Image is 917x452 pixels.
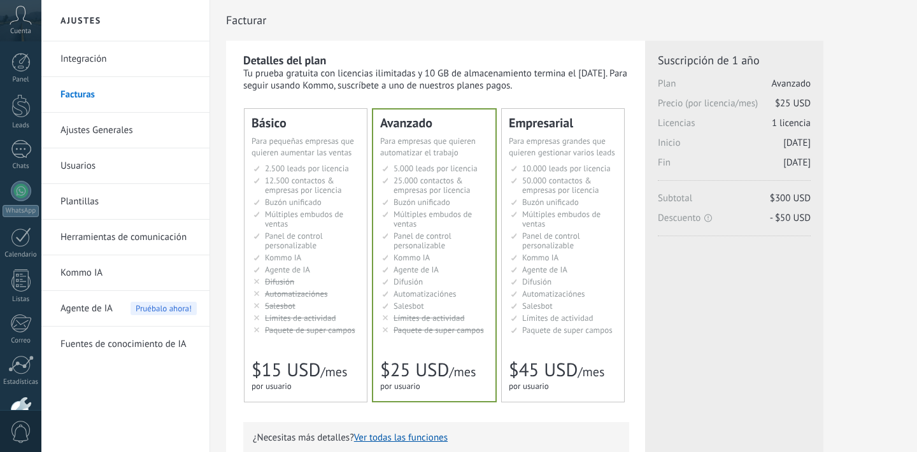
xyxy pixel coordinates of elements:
[60,77,197,113] a: Facturas
[354,432,448,444] button: Ver todas las funciones
[265,209,343,229] span: Múltiples embudos de ventas
[783,157,811,169] span: [DATE]
[658,192,811,212] span: Subtotal
[265,175,341,195] span: 12.500 contactos & empresas por licencia
[41,291,210,327] li: Agente de IA
[3,162,39,171] div: Chats
[60,41,197,77] a: Integración
[380,358,449,382] span: $25 USD
[265,288,328,299] span: Automatizaciónes
[380,381,420,392] span: por usuario
[253,432,620,444] p: ¿Necesitas más detalles?
[3,337,39,345] div: Correo
[522,288,585,299] span: Automatizaciónes
[3,295,39,304] div: Listas
[522,276,551,287] span: Difusión
[41,220,210,255] li: Herramientas de comunicación
[783,137,811,149] span: [DATE]
[60,220,197,255] a: Herramientas de comunicación
[265,197,322,208] span: Buzón unificado
[394,288,457,299] span: Automatizaciónes
[243,53,326,67] b: Detalles del plan
[578,364,604,380] span: /mes
[10,27,31,36] span: Cuenta
[775,97,811,109] span: $25 USD
[265,163,349,174] span: 2.500 leads por licencia
[394,264,439,275] span: Agente de IA
[522,163,611,174] span: 10.000 leads por licencia
[3,205,39,217] div: WhatsApp
[394,230,451,251] span: Panel de control personalizable
[509,117,617,129] div: Empresarial
[394,313,465,323] span: Límites de actividad
[658,117,811,137] span: Licencias
[252,136,354,158] span: Para pequeñas empresas que quieren aumentar las ventas
[3,251,39,259] div: Calendario
[394,325,484,335] span: Paquete de super campos
[41,327,210,362] li: Fuentes de conocimiento de IA
[265,325,355,335] span: Paquete de super campos
[380,117,488,129] div: Avanzado
[3,378,39,386] div: Estadísticas
[41,148,210,184] li: Usuarios
[60,148,197,184] a: Usuarios
[772,78,811,90] span: Avanzado
[131,302,197,315] span: Pruébalo ahora!
[394,163,478,174] span: 5.000 leads por licencia
[522,175,599,195] span: 50.000 contactos & empresas por licencia
[770,212,811,224] span: - $50 USD
[770,192,811,204] span: $300 USD
[772,117,811,129] span: 1 licencia
[60,255,197,291] a: Kommo IA
[252,381,292,392] span: por usuario
[658,53,811,67] span: Suscripción de 1 año
[658,97,811,117] span: Precio (por licencia/mes)
[60,291,113,327] span: Agente de IA
[522,230,580,251] span: Panel de control personalizable
[41,184,210,220] li: Plantillas
[3,76,39,84] div: Panel
[41,255,210,291] li: Kommo IA
[449,364,476,380] span: /mes
[60,291,197,327] a: Agente de IA Pruébalo ahora!
[265,252,301,263] span: Kommo IA
[522,300,553,311] span: Salesbot
[658,137,811,157] span: Inicio
[41,41,210,77] li: Integración
[252,117,360,129] div: Básico
[509,136,615,158] span: Para empresas grandes que quieren gestionar varios leads
[522,313,594,323] span: Límites de actividad
[509,358,578,382] span: $45 USD
[320,364,347,380] span: /mes
[522,197,579,208] span: Buzón unificado
[265,230,323,251] span: Panel de control personalizable
[522,209,601,229] span: Múltiples embudos de ventas
[265,276,294,287] span: Difusión
[522,264,567,275] span: Agente de IA
[41,77,210,113] li: Facturas
[394,209,472,229] span: Múltiples embudos de ventas
[226,13,266,27] span: Facturar
[394,252,430,263] span: Kommo IA
[522,325,613,335] span: Paquete de super campos
[265,313,336,323] span: Límites de actividad
[394,276,423,287] span: Difusión
[60,184,197,220] a: Plantillas
[380,136,476,158] span: Para empresas que quieren automatizar el trabajo
[522,252,558,263] span: Kommo IA
[509,381,549,392] span: por usuario
[60,327,197,362] a: Fuentes de conocimiento de IA
[658,157,811,176] span: Fin
[41,113,210,148] li: Ajustes Generales
[394,300,424,311] span: Salesbot
[243,67,629,92] div: Tu prueba gratuita con licencias ilimitadas y 10 GB de almacenamiento termina el [DATE]. Para seg...
[252,358,320,382] span: $15 USD
[658,212,811,224] span: Descuento
[265,300,295,311] span: Salesbot
[658,78,811,97] span: Plan
[3,122,39,130] div: Leads
[394,175,470,195] span: 25.000 contactos & empresas por licencia
[265,264,310,275] span: Agente de IA
[60,113,197,148] a: Ajustes Generales
[394,197,450,208] span: Buzón unificado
